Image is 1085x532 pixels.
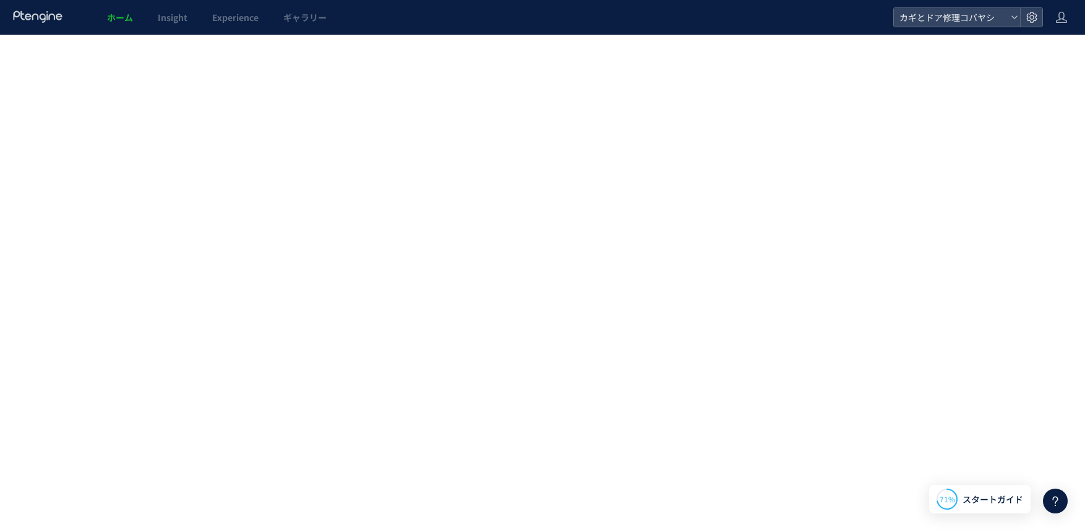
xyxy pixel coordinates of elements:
span: ホーム [107,11,133,24]
span: Experience [212,11,259,24]
span: ギャラリー [283,11,327,24]
span: Insight [158,11,187,24]
span: 71% [940,494,955,504]
span: スタートガイド [963,493,1023,506]
span: カギとドア修理コバヤシ [896,8,1006,27]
